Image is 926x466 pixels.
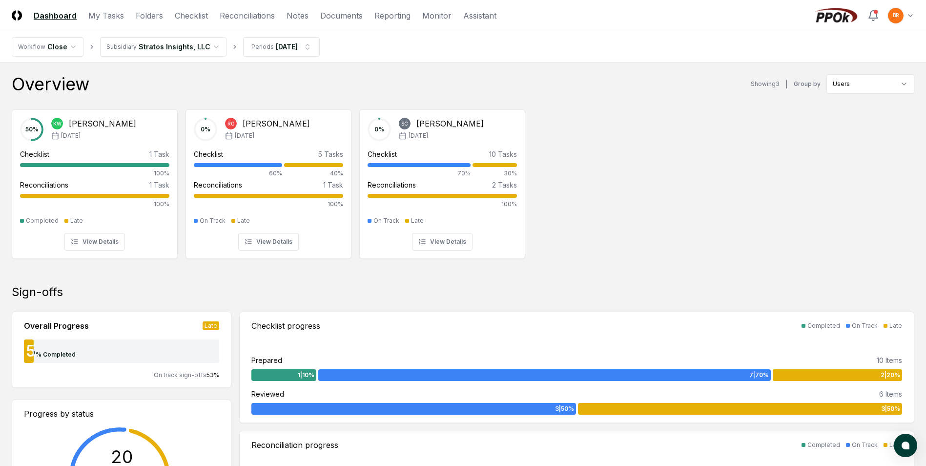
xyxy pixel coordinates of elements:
[70,216,83,225] div: Late
[473,169,517,178] div: 30%
[852,441,878,449] div: On Track
[877,355,902,365] div: 10 Items
[243,118,310,129] div: [PERSON_NAME]
[320,10,363,21] a: Documents
[194,169,282,178] div: 60%
[36,350,76,359] div: % Completed
[154,371,206,379] span: On track sign-offs
[12,74,89,94] div: Overview
[412,233,473,251] button: View Details
[251,439,338,451] div: Reconciliation progress
[323,180,343,190] div: 1 Task
[227,120,235,127] span: RG
[12,10,22,21] img: Logo
[237,216,250,225] div: Late
[463,10,496,21] a: Assistant
[194,180,242,190] div: Reconciliations
[20,169,169,178] div: 100%
[889,441,902,449] div: Late
[368,180,416,190] div: Reconciliations
[401,120,408,127] span: SC
[298,371,314,380] span: 1 | 10 %
[53,120,62,127] span: KW
[368,169,471,178] div: 70%
[751,80,780,88] div: Showing 3
[251,389,284,399] div: Reviewed
[284,169,343,178] div: 40%
[24,343,36,359] div: 5
[106,42,137,51] div: Subsidiary
[194,200,343,209] div: 100%
[12,37,320,57] nav: breadcrumb
[409,131,428,140] span: [DATE]
[136,10,163,21] a: Folders
[894,434,917,457] button: atlas-launcher
[555,404,574,413] span: 3 | 50 %
[813,8,860,23] img: PPOk logo
[251,42,274,51] div: Periods
[61,131,81,140] span: [DATE]
[881,371,900,380] span: 2 | 20 %
[416,118,484,129] div: [PERSON_NAME]
[24,408,219,420] div: Progress by status
[88,10,124,21] a: My Tasks
[368,200,517,209] div: 100%
[235,131,254,140] span: [DATE]
[239,312,914,423] a: Checklist progressCompletedOn TrackLatePrepared10 Items1|10%7|70%2|20%Reviewed6 Items3|50%3|50%
[251,355,282,365] div: Prepared
[893,12,899,19] span: BR
[12,102,178,259] a: 50%KW[PERSON_NAME][DATE]Checklist1 Task100%Reconciliations1 Task100%CompletedLateView Details
[185,102,351,259] a: 0%RG[PERSON_NAME][DATE]Checklist5 Tasks60%40%Reconciliations1 Task100%On TrackLateView Details
[852,321,878,330] div: On Track
[794,81,821,87] label: Group by
[785,79,788,89] div: |
[20,180,68,190] div: Reconciliations
[18,42,45,51] div: Workflow
[69,118,136,129] div: [PERSON_NAME]
[220,10,275,21] a: Reconciliations
[411,216,424,225] div: Late
[879,389,902,399] div: 6 Items
[374,10,411,21] a: Reporting
[243,37,320,57] button: Periods[DATE]
[206,371,219,379] span: 53 %
[807,441,840,449] div: Completed
[368,149,397,159] div: Checklist
[175,10,208,21] a: Checklist
[373,216,399,225] div: On Track
[251,320,320,332] div: Checklist progress
[749,371,769,380] span: 7 | 70 %
[318,149,343,159] div: 5 Tasks
[422,10,452,21] a: Monitor
[276,42,298,52] div: [DATE]
[64,233,125,251] button: View Details
[149,180,169,190] div: 1 Task
[203,321,219,330] div: Late
[887,7,905,24] button: BR
[238,233,299,251] button: View Details
[194,149,223,159] div: Checklist
[287,10,309,21] a: Notes
[359,102,525,259] a: 0%SC[PERSON_NAME][DATE]Checklist10 Tasks70%30%Reconciliations2 Tasks100%On TrackLateView Details
[34,10,77,21] a: Dashboard
[881,404,900,413] span: 3 | 50 %
[24,320,89,332] div: Overall Progress
[20,200,169,209] div: 100%
[807,321,840,330] div: Completed
[200,216,226,225] div: On Track
[489,149,517,159] div: 10 Tasks
[149,149,169,159] div: 1 Task
[20,149,49,159] div: Checklist
[26,216,59,225] div: Completed
[889,321,902,330] div: Late
[12,284,914,300] div: Sign-offs
[492,180,517,190] div: 2 Tasks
